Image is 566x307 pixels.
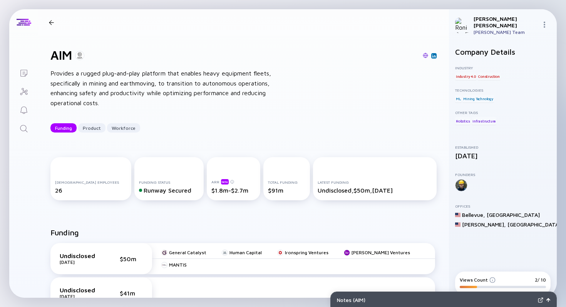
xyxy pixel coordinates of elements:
[352,250,410,255] div: [PERSON_NAME] Ventures
[285,250,328,255] div: Ironspring Ventures
[455,222,461,227] img: United States Flag
[546,298,550,302] img: Open Notes
[50,48,72,62] h1: AIM
[9,63,38,82] a: Lists
[9,100,38,119] a: Reminders
[462,95,494,102] div: Mining Technology
[60,259,98,265] div: [DATE]
[474,29,538,35] div: [PERSON_NAME] Team
[455,152,551,160] div: [DATE]
[139,187,199,194] div: Runway Secured
[50,228,79,237] h2: Funding
[277,250,328,255] a: Ironspring Ventures
[455,172,551,177] div: Founders
[507,221,561,228] div: [GEOGRAPHIC_DATA]
[268,180,305,185] div: Total Funding
[477,72,501,80] div: Construction
[535,277,546,283] div: 2/ 10
[9,119,38,137] a: Search
[161,262,187,268] a: MANTIS
[472,117,496,125] div: Infrastructure
[423,53,428,58] img: AIM Website
[318,180,432,185] div: Latest Funding
[462,211,485,218] div: Bellevue ,
[169,262,187,268] div: MANTIS
[455,88,551,92] div: Technologies
[107,122,140,134] div: Workforce
[455,65,551,70] div: Industry
[432,54,436,58] img: AIM Linkedin Page
[455,145,551,149] div: Established
[455,95,462,102] div: ML
[487,211,540,218] div: [GEOGRAPHIC_DATA]
[139,180,199,185] div: Funding Status
[9,82,38,100] a: Investor Map
[474,15,538,29] div: [PERSON_NAME] [PERSON_NAME]
[337,297,535,303] div: Notes ( AIM )
[455,18,471,33] img: Roni Profile Picture
[211,187,256,194] div: $1.8m-$2.7m
[455,204,551,208] div: Offices
[120,255,143,262] div: $50m
[161,250,206,255] a: General Catalyst
[55,180,127,185] div: [DEMOGRAPHIC_DATA] Employees
[55,187,127,194] div: 26
[50,123,77,133] button: Funding
[221,179,229,185] div: beta
[268,187,305,194] div: $91m
[318,187,432,194] div: Undisclosed, $50m, [DATE]
[60,287,98,294] div: Undisclosed
[211,179,256,185] div: ARR
[50,122,77,134] div: Funding
[460,277,496,283] div: Views Count
[169,250,206,255] div: General Catalyst
[120,290,143,297] div: $41m
[78,122,105,134] div: Product
[60,294,98,299] div: [DATE]
[455,110,551,115] div: Other Tags
[455,212,461,218] img: United States Flag
[538,297,543,303] img: Expand Notes
[50,69,297,108] div: Provides a rugged plug-and-play platform that enables heavy equipment fleets, specifically in min...
[60,252,98,259] div: Undisclosed
[455,72,477,80] div: Industry 4.0
[455,117,471,125] div: Robotics
[78,123,105,133] button: Product
[541,22,548,28] img: Menu
[344,250,410,255] a: [PERSON_NAME] Ventures
[462,221,506,228] div: [PERSON_NAME] ,
[107,123,140,133] button: Workforce
[455,47,551,56] h2: Company Details
[222,250,262,255] a: Human Capital
[229,250,262,255] div: Human Capital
